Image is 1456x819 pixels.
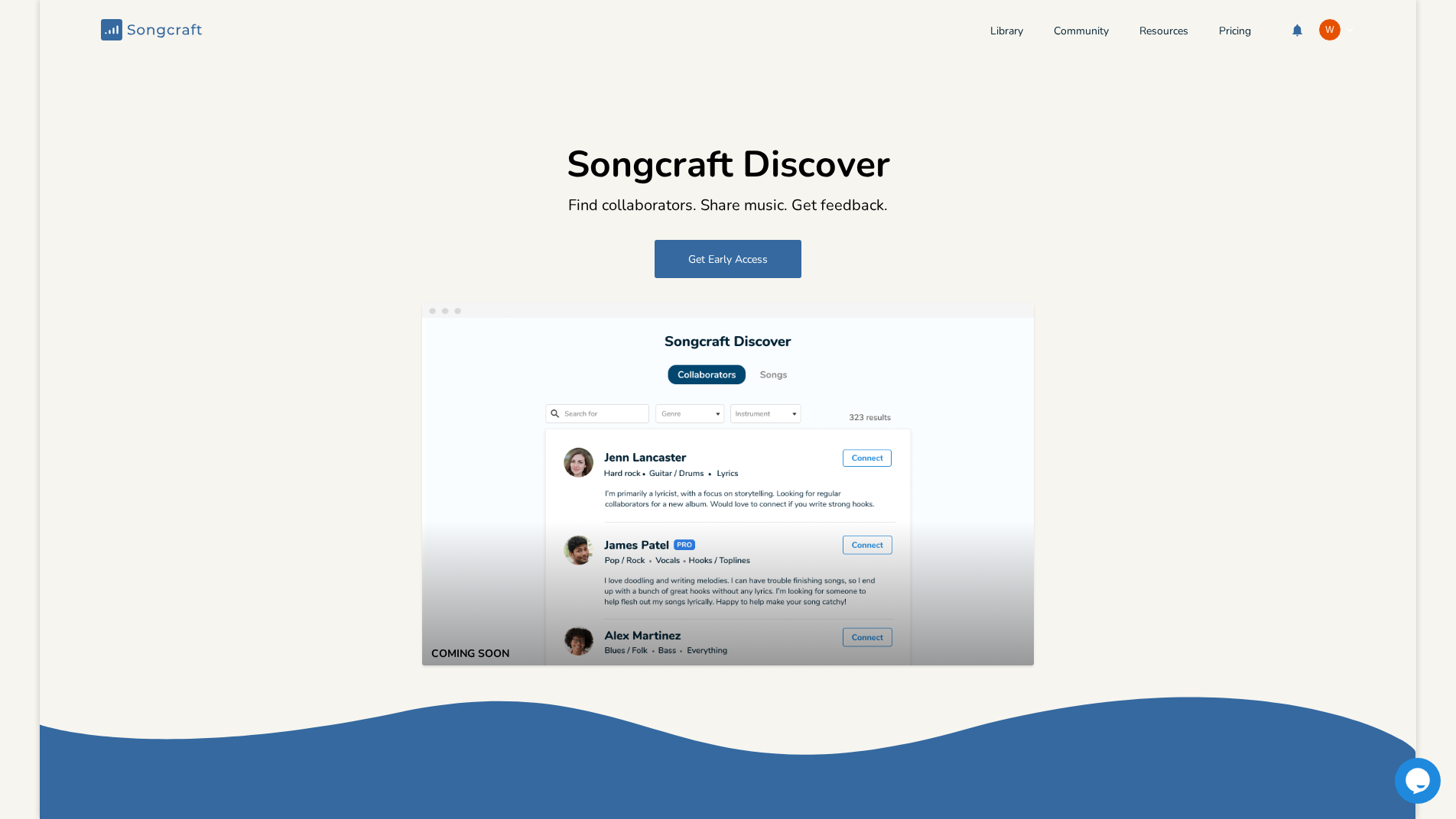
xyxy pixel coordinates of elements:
[990,26,1023,39] a: Library
[655,240,801,278] button: Get Early Access
[499,196,957,215] div: Find collaborators. Share music. Get feedback.
[431,649,509,659] div: Coming Soon
[1054,26,1109,39] a: Community
[1318,18,1355,41] button: W
[1139,26,1188,39] a: Resources
[567,142,890,186] h1: Songcraft Discover
[1219,26,1251,39] a: Pricing
[1318,18,1341,41] div: Worship Pastor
